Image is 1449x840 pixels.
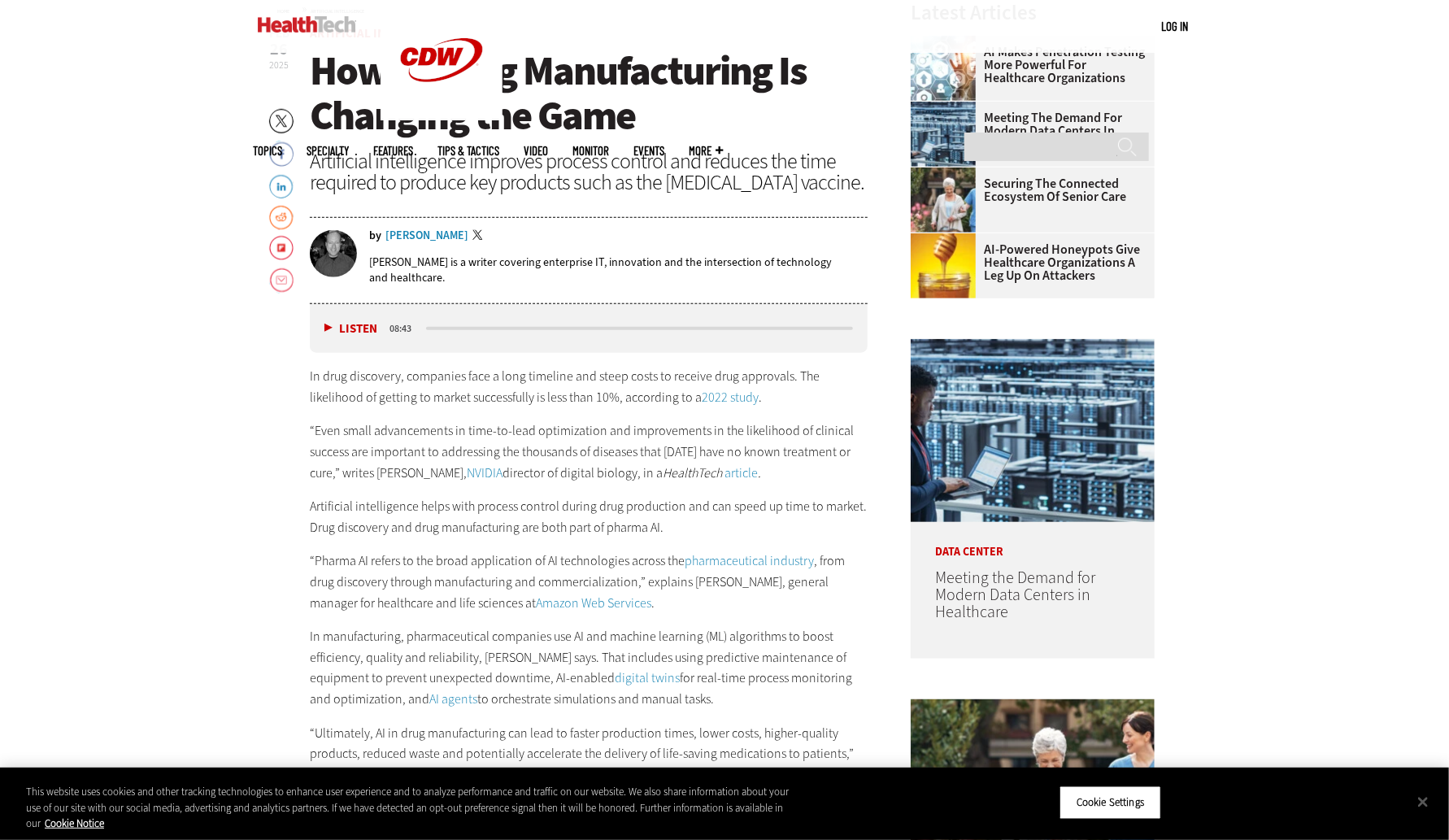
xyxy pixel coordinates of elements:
[758,464,761,481] em: .
[381,107,503,124] a: CDW
[310,551,868,613] p: “Pharma AI refers to the broad application of AI technologies across the , from drug discovery th...
[1161,18,1188,35] div: User menu
[524,145,548,157] a: Video
[935,567,1095,623] a: Meeting the Demand for Modern Data Centers in Healthcare
[663,464,722,481] em: HealthTech
[472,230,487,243] a: Twitter
[572,145,609,157] a: MonITor
[1060,786,1161,820] button: Cookie Settings
[911,102,976,167] img: engineer with laptop overlooking data center
[911,243,1145,282] a: AI-Powered Honeypots Give Healthcare Organizations a Leg Up on Attackers
[26,784,797,832] div: This website uses cookies and other tracking technologies to enhance user experience and to analy...
[307,145,349,157] span: Specialty
[685,552,814,569] a: pharmaceutical industry
[310,420,868,483] p: “Even small advancements in time-to-lead optimization and improvements in the likelihood of clini...
[689,145,723,157] span: More
[310,150,868,193] div: Artificial intelligence improves process control and reduces the time required to produce key pro...
[615,669,680,686] a: digital twins
[429,690,477,707] a: AI agents
[911,522,1155,558] p: Data Center
[467,464,503,481] a: NVIDIA
[1405,784,1441,820] button: Close
[45,816,104,830] a: More information about your privacy
[633,145,664,157] a: Events
[1161,19,1188,33] a: Log in
[911,233,976,298] img: jar of honey with a honey dipper
[310,304,868,353] div: media player
[324,323,377,335] button: Listen
[536,594,651,612] a: Amazon Web Services
[911,177,1145,203] a: Securing the Connected Ecosystem of Senior Care
[911,233,984,246] a: jar of honey with a honey dipper
[310,366,868,407] p: In drug discovery, companies face a long timeline and steep costs to receive drug approvals. The ...
[373,145,413,157] a: Features
[310,723,868,786] p: “Ultimately, AI in drug manufacturing can lead to faster production times, lower costs, higher-qu...
[724,464,758,481] a: article
[911,168,984,181] a: nurse walks with senior woman through a garden
[369,255,868,285] p: [PERSON_NAME] is a writer covering enterprise IT, innovation and the intersection of technology a...
[310,626,868,709] p: In manufacturing, pharmaceutical companies use AI and machine learning (ML) algorithms to boost e...
[911,168,976,233] img: nurse walks with senior woman through a garden
[385,230,468,242] a: [PERSON_NAME]
[310,496,868,538] p: Artificial intelligence helps with process control during drug production and can speed up time t...
[702,389,759,406] a: 2022 study
[387,321,424,336] div: duration
[369,230,381,242] span: by
[253,145,282,157] span: Topics
[258,16,356,33] img: Home
[911,339,1155,522] img: engineer with laptop overlooking data center
[437,145,499,157] a: Tips & Tactics
[310,230,357,277] img: Brian Horowitz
